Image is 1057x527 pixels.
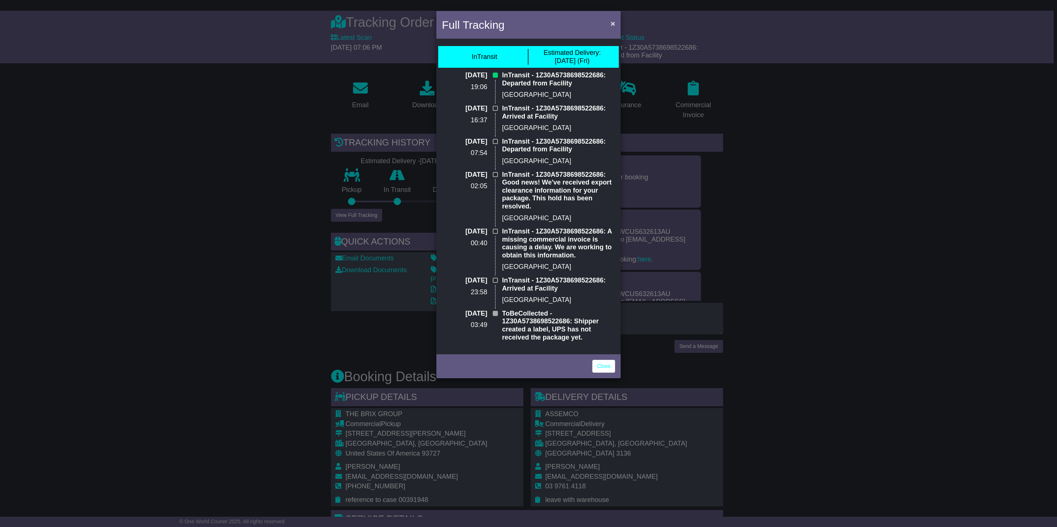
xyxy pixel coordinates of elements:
p: InTransit - 1Z30A5738698522686: Departed from Facility [502,138,615,154]
p: [DATE] [442,138,487,146]
p: [GEOGRAPHIC_DATA] [502,296,615,304]
p: 07:54 [442,149,487,157]
p: [GEOGRAPHIC_DATA] [502,214,615,222]
p: 02:05 [442,182,487,190]
div: InTransit [472,53,497,61]
p: [GEOGRAPHIC_DATA] [502,91,615,99]
p: 00:40 [442,239,487,247]
p: [DATE] [442,105,487,113]
p: 19:06 [442,83,487,91]
div: [DATE] (Fri) [544,49,601,65]
span: × [611,19,615,28]
p: [DATE] [442,277,487,285]
p: InTransit - 1Z30A5738698522686: Good news! We've received export clearance information for your p... [502,171,615,211]
p: 16:37 [442,116,487,124]
p: [DATE] [442,310,487,318]
h4: Full Tracking [442,17,505,33]
p: InTransit - 1Z30A5738698522686: Arrived at Facility [502,105,615,120]
p: [DATE] [442,171,487,179]
p: InTransit - 1Z30A5738698522686: Arrived at Facility [502,277,615,292]
p: [DATE] [442,228,487,236]
p: [DATE] [442,71,487,80]
span: Estimated Delivery: [544,49,601,56]
a: Close [592,360,615,373]
p: [GEOGRAPHIC_DATA] [502,263,615,271]
p: 23:58 [442,288,487,296]
p: ToBeCollected - 1Z30A5738698522686: Shipper created a label, UPS has not received the package yet. [502,310,615,341]
p: InTransit - 1Z30A5738698522686: A missing commercial invoice is causing a delay. We are working t... [502,228,615,259]
p: [GEOGRAPHIC_DATA] [502,124,615,132]
button: Close [607,16,619,31]
p: [GEOGRAPHIC_DATA] [502,157,615,165]
p: 03:49 [442,321,487,329]
p: InTransit - 1Z30A5738698522686: Departed from Facility [502,71,615,87]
